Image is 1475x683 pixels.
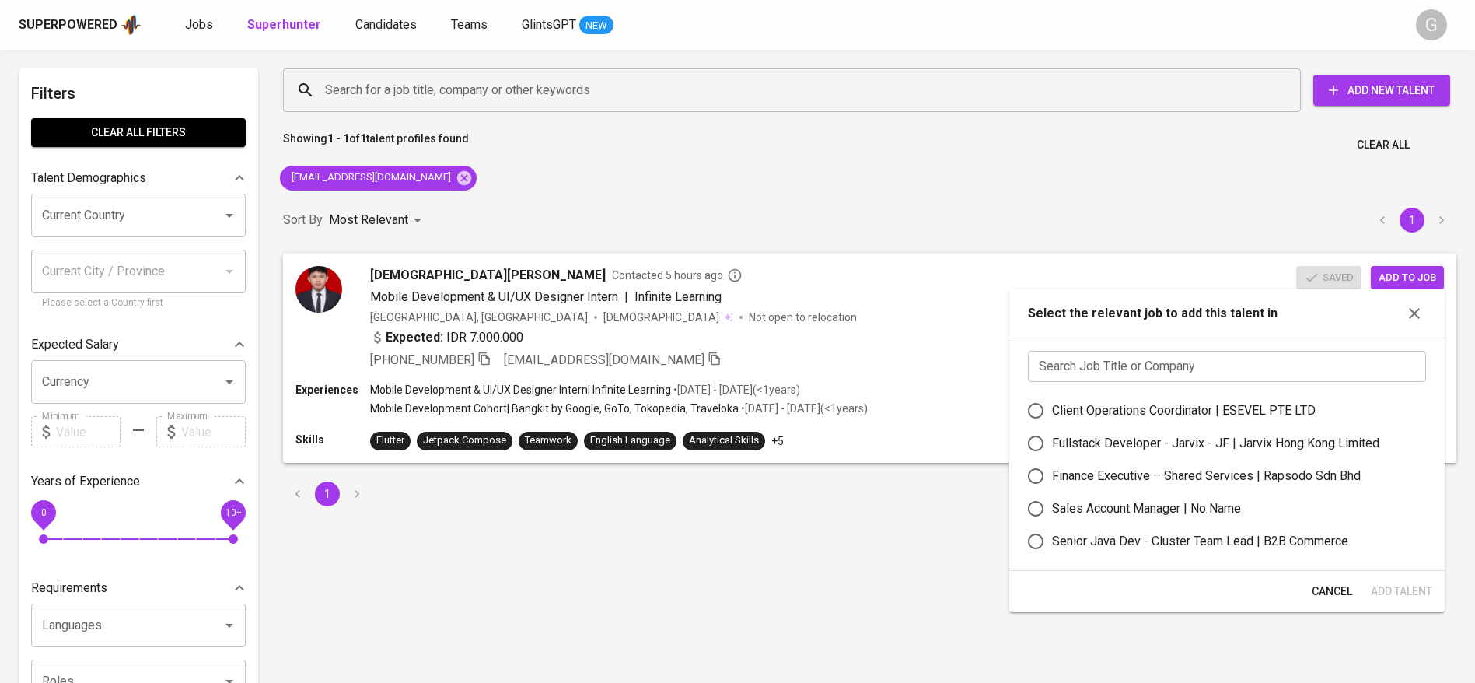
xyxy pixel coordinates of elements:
[181,416,246,447] input: Value
[689,433,759,448] div: Analytical Skills
[40,507,46,518] span: 0
[327,132,349,145] b: 1 - 1
[1400,208,1424,233] button: page 1
[42,296,235,311] p: Please select a Country first
[31,163,246,194] div: Talent Demographics
[185,17,213,32] span: Jobs
[376,433,404,448] div: Flutter
[522,16,613,35] a: GlintsGPT NEW
[1313,75,1450,106] button: Add New Talent
[386,328,443,347] b: Expected:
[295,382,370,398] p: Experiences
[1416,9,1447,40] div: G
[370,310,588,325] div: [GEOGRAPHIC_DATA], [GEOGRAPHIC_DATA]
[31,335,119,354] p: Expected Salary
[525,433,571,448] div: Teamwork
[247,17,321,32] b: Superhunter
[1028,304,1278,323] p: Select the relevant job to add this talent in
[1052,434,1379,453] div: Fullstack Developer - Jarvix - JF | Jarvix Hong Kong Limited
[1357,135,1410,155] span: Clear All
[370,289,618,304] span: Mobile Development & UI/UX Designer Intern
[19,16,117,34] div: Superpowered
[370,401,739,416] p: Mobile Development Cohort | Bangkit by Google, GoTo, Tokopedia, Traveloka
[218,205,240,226] button: Open
[283,131,469,159] p: Showing of talent profiles found
[1312,582,1352,601] span: Cancel
[451,17,488,32] span: Teams
[283,254,1456,463] a: [DEMOGRAPHIC_DATA][PERSON_NAME]Contacted 5 hours agoMobile Development & UI/UX Designer Intern|In...
[1052,499,1241,518] div: Sales Account Manager | No Name
[1052,532,1348,551] div: Senior Java Dev - Cluster Team Lead | B2B Commerce
[121,13,142,37] img: app logo
[370,328,523,347] div: IDR 7.000.000
[603,310,722,325] span: [DEMOGRAPHIC_DATA]
[727,268,743,283] svg: By Batam recruiter
[1052,467,1361,485] div: Finance Executive – Shared Services | Rapsodo Sdn Bhd
[590,433,670,448] div: English Language
[370,352,474,367] span: [PHONE_NUMBER]
[283,482,372,506] nav: pagination navigation
[280,170,460,185] span: [EMAIL_ADDRESS][DOMAIN_NAME]
[31,466,246,497] div: Years of Experience
[295,266,342,313] img: 0cc4c804013db628d3b494372ab44e47.jpg
[44,123,233,142] span: Clear All filters
[31,169,146,187] p: Talent Demographics
[1379,269,1436,287] span: Add to job
[579,18,613,33] span: NEW
[1052,401,1316,420] div: Client Operations Coordinator | ESEVEL PTE LTD
[739,401,868,416] p: • [DATE] - [DATE] ( <1 years )
[31,329,246,360] div: Expected Salary
[1305,577,1358,606] button: Cancel
[295,432,370,447] p: Skills
[31,118,246,147] button: Clear All filters
[19,13,142,37] a: Superpoweredapp logo
[329,211,408,229] p: Most Relevant
[370,382,671,398] p: Mobile Development & UI/UX Designer Intern | Infinite Learning
[56,416,121,447] input: Value
[451,16,491,35] a: Teams
[31,81,246,106] h6: Filters
[671,382,800,398] p: • [DATE] - [DATE] ( <1 years )
[218,615,240,636] button: Open
[283,211,323,229] p: Sort By
[31,579,107,597] p: Requirements
[329,206,427,235] div: Most Relevant
[355,17,417,32] span: Candidates
[218,371,240,393] button: Open
[1371,266,1444,290] button: Add to job
[225,507,241,518] span: 10+
[280,166,477,191] div: [EMAIL_ADDRESS][DOMAIN_NAME]
[771,433,784,449] p: +5
[504,352,704,367] span: [EMAIL_ADDRESS][DOMAIN_NAME]
[1351,131,1416,159] button: Clear All
[31,472,140,491] p: Years of Experience
[247,16,324,35] a: Superhunter
[31,573,246,604] div: Requirements
[370,266,606,285] span: [DEMOGRAPHIC_DATA][PERSON_NAME]
[360,132,366,145] b: 1
[612,268,743,283] span: Contacted 5 hours ago
[315,482,340,506] button: page 1
[355,16,420,35] a: Candidates
[624,288,628,306] span: |
[749,310,857,325] p: Not open to relocation
[522,17,576,32] span: GlintsGPT
[185,16,216,35] a: Jobs
[1326,81,1438,100] span: Add New Talent
[1368,208,1456,233] nav: pagination navigation
[423,433,506,448] div: Jetpack Compose
[634,289,722,304] span: Infinite Learning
